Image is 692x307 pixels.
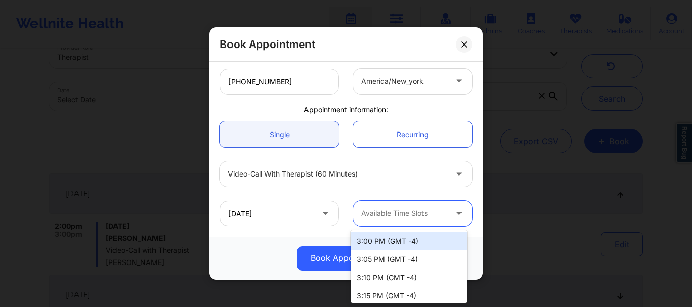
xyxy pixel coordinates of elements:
[213,105,479,115] div: Appointment information:
[351,269,467,287] div: 3:10 PM (GMT -4)
[220,37,315,51] h2: Book Appointment
[351,250,467,269] div: 3:05 PM (GMT -4)
[228,161,447,187] div: Video-Call with Therapist (60 minutes)
[361,69,447,94] div: america/new_york
[220,69,339,95] input: Patient's Phone Number
[351,287,467,305] div: 3:15 PM (GMT -4)
[220,121,339,147] a: Single
[297,246,395,271] button: Book Appointment
[351,232,467,250] div: 3:00 PM (GMT -4)
[220,201,339,226] input: MM/DD/YYYY
[353,121,472,147] a: Recurring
